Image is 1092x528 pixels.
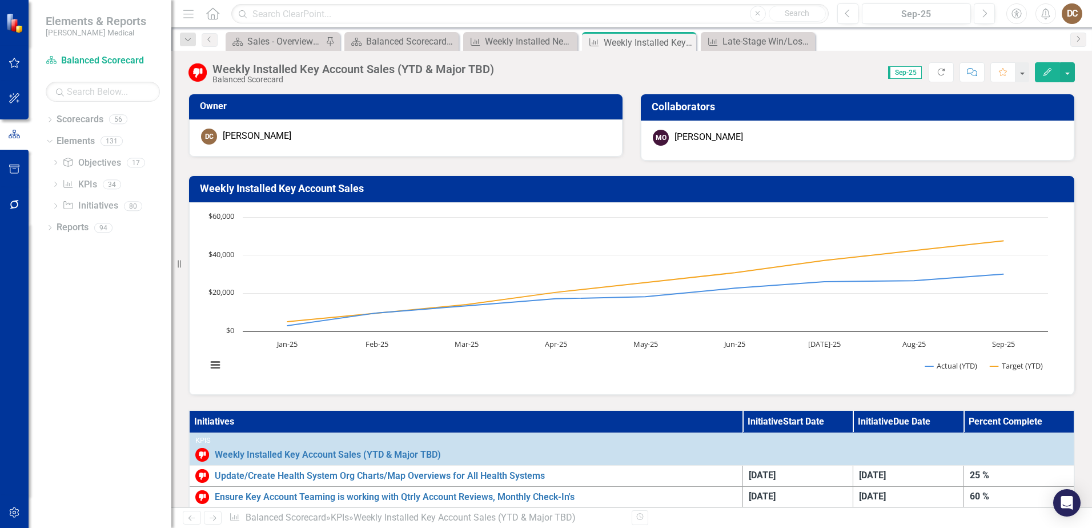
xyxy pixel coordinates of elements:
[785,9,809,18] span: Search
[215,492,737,502] a: Ensure Key Account Teaming is working with Qtrly Account Reviews, Monthly Check-In's
[215,471,737,481] a: Update/Create Health System Org Charts/Map Overviews for All Health Systems
[207,357,223,373] button: View chart menu, Chart
[201,129,217,145] div: DC
[195,437,1068,445] div: KPIs
[545,339,567,349] text: Apr-25
[859,470,886,481] span: [DATE]
[853,465,964,486] td: Double-Click to Edit
[189,486,742,507] td: Double-Click to Edit Right Click for Context Menu
[276,339,298,349] text: Jan-25
[109,115,127,125] div: 56
[6,13,26,33] img: ClearPoint Strategy
[228,34,323,49] a: Sales - Overview Dashboard
[742,486,853,507] td: Double-Click to Edit
[347,34,456,49] a: Balanced Scorecard Welcome Page
[212,75,494,84] div: Balanced Scorecard
[769,6,826,22] button: Search
[200,101,616,111] h3: Owner
[215,450,1068,460] a: Weekly Installed Key Account Sales (YTD & Major TBD)
[354,512,576,523] div: Weekly Installed Key Account Sales (YTD & Major TBD)
[723,339,745,349] text: Jun-25
[246,512,326,523] a: Balanced Scorecard
[195,469,209,483] img: Below Target
[231,4,829,24] input: Search ClearPoint...
[62,157,121,170] a: Objectives
[749,470,776,481] span: [DATE]
[226,325,234,335] text: $0
[722,34,812,49] div: Late-Stage Win/Loss %
[46,14,146,28] span: Elements & Reports
[970,490,1068,503] div: 60 %
[652,101,1067,113] h3: Collaborators
[208,211,234,221] text: $60,000
[201,211,1062,383] div: Chart. Highcharts interactive chart.
[990,361,1043,371] button: Show Target (YTD)
[208,287,234,297] text: $20,000
[189,465,742,486] td: Double-Click to Edit Right Click for Context Menu
[1053,489,1081,517] div: Open Intercom Messenger
[195,448,209,462] img: Below Target
[57,135,95,148] a: Elements
[195,490,209,504] img: Below Target
[866,7,967,21] div: Sep-25
[57,113,103,126] a: Scorecards
[963,465,1074,486] td: Double-Click to Edit
[675,131,743,144] div: [PERSON_NAME]
[742,465,853,486] td: Double-Click to Edit
[455,339,479,349] text: Mar-25
[46,28,146,37] small: [PERSON_NAME] Medical
[653,130,669,146] div: MO
[963,486,1074,507] td: Double-Click to Edit
[808,339,841,349] text: [DATE]-25
[62,178,97,191] a: KPIs
[223,130,291,143] div: [PERSON_NAME]
[103,179,121,189] div: 34
[992,339,1015,349] text: Sep-25
[57,221,89,234] a: Reports
[189,433,1074,465] td: Double-Click to Edit Right Click for Context Menu
[604,35,693,50] div: Weekly Installed Key Account Sales (YTD & Major TBD)
[859,491,886,502] span: [DATE]
[229,511,623,525] div: » »
[200,183,1067,194] h3: Weekly Installed Key Account Sales
[925,361,978,371] button: Show Actual (YTD)
[704,34,812,49] a: Late-Stage Win/Loss %
[1062,3,1082,24] button: DC
[331,512,349,523] a: KPIs
[853,486,964,507] td: Double-Click to Edit
[94,223,113,233] div: 94
[888,66,922,79] span: Sep-25
[633,339,658,349] text: May-25
[970,469,1068,482] div: 25 %
[62,199,118,213] a: Initiatives
[46,54,160,67] a: Balanced Scorecard
[46,82,160,102] input: Search Below...
[188,63,207,82] img: Below Target
[201,211,1054,383] svg: Interactive chart
[862,3,971,24] button: Sep-25
[101,137,123,146] div: 131
[902,339,926,349] text: Aug-25
[749,491,776,502] span: [DATE]
[212,63,494,75] div: Weekly Installed Key Account Sales (YTD & Major TBD)
[366,34,456,49] div: Balanced Scorecard Welcome Page
[208,249,234,259] text: $40,000
[247,34,323,49] div: Sales - Overview Dashboard
[366,339,388,349] text: Feb-25
[124,201,142,211] div: 80
[127,158,145,167] div: 17
[485,34,575,49] div: Weekly Installed New Account Sales (YTD)
[466,34,575,49] a: Weekly Installed New Account Sales (YTD)
[286,238,1006,323] g: Target (YTD), line 2 of 2 with 9 data points.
